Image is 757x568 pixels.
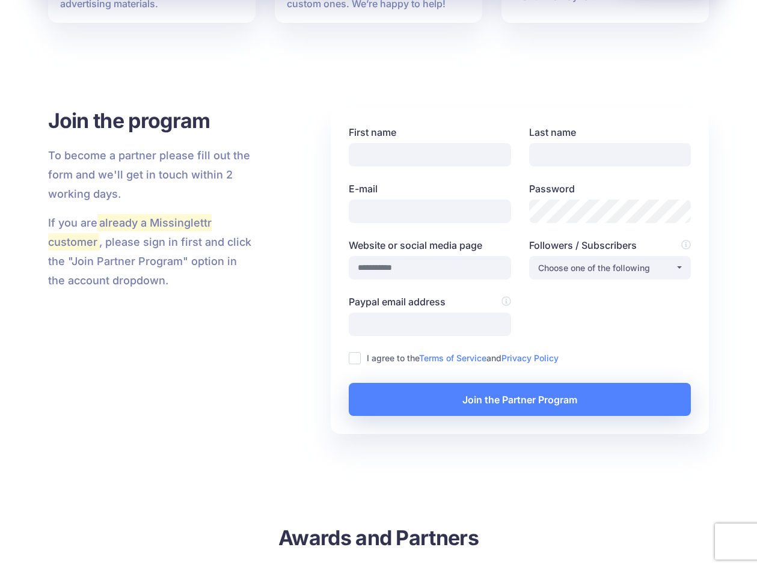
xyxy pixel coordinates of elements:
label: E-mail [349,182,511,196]
label: Website or social media page [349,238,511,252]
div: Choose one of the following [538,261,675,275]
label: I agree to the and [367,351,559,365]
button: Choose one of the following [529,256,691,279]
button: Join the Partner Program [349,383,691,416]
p: To become a partner please fill out the form and we'll get in touch within 2 working days. [48,146,257,204]
a: Privacy Policy [501,353,559,363]
h3: Awards and Partners [218,524,539,551]
label: Last name [529,125,691,139]
mark: already a Missinglettr customer [48,214,212,250]
label: Followers / Subscribers [529,238,691,252]
h3: Join the program [48,107,257,134]
a: Terms of Service [419,353,486,363]
label: Password [529,182,691,196]
label: First name [349,125,511,139]
p: If you are , please sign in first and click the "Join Partner Program" option in the account drop... [48,213,257,290]
label: Paypal email address [349,295,511,309]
